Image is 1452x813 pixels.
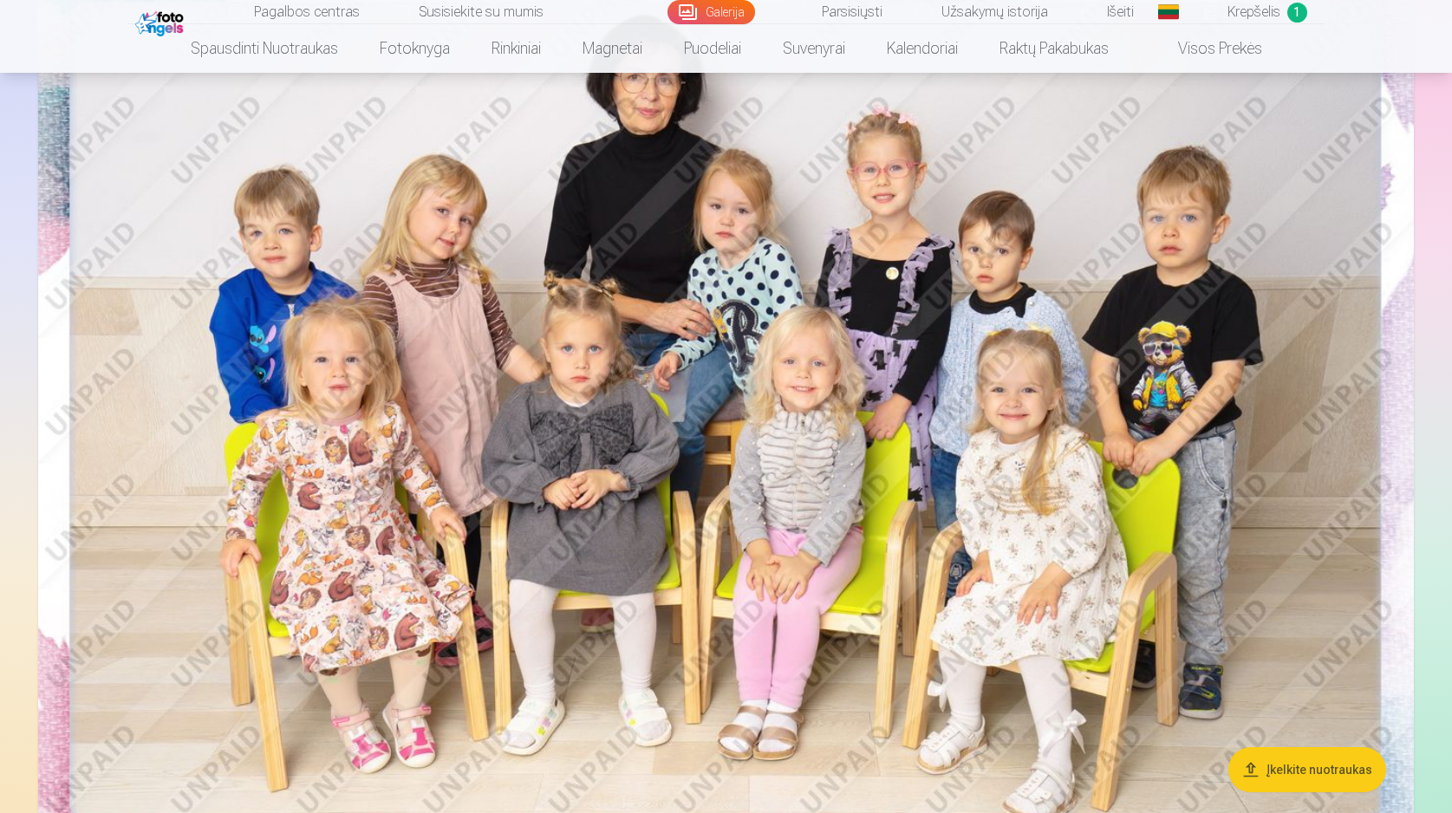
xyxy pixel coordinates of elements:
[762,24,866,73] a: Suvenyrai
[1227,2,1280,23] span: Krepšelis
[1287,3,1307,23] span: 1
[170,24,359,73] a: Spausdinti nuotraukas
[979,24,1130,73] a: Raktų pakabukas
[471,24,562,73] a: Rinkiniai
[359,24,471,73] a: Fotoknyga
[1130,24,1283,73] a: Visos prekės
[562,24,663,73] a: Magnetai
[866,24,979,73] a: Kalendoriai
[663,24,762,73] a: Puodeliai
[1228,747,1386,792] button: Įkelkite nuotraukas
[135,7,188,36] img: /fa2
